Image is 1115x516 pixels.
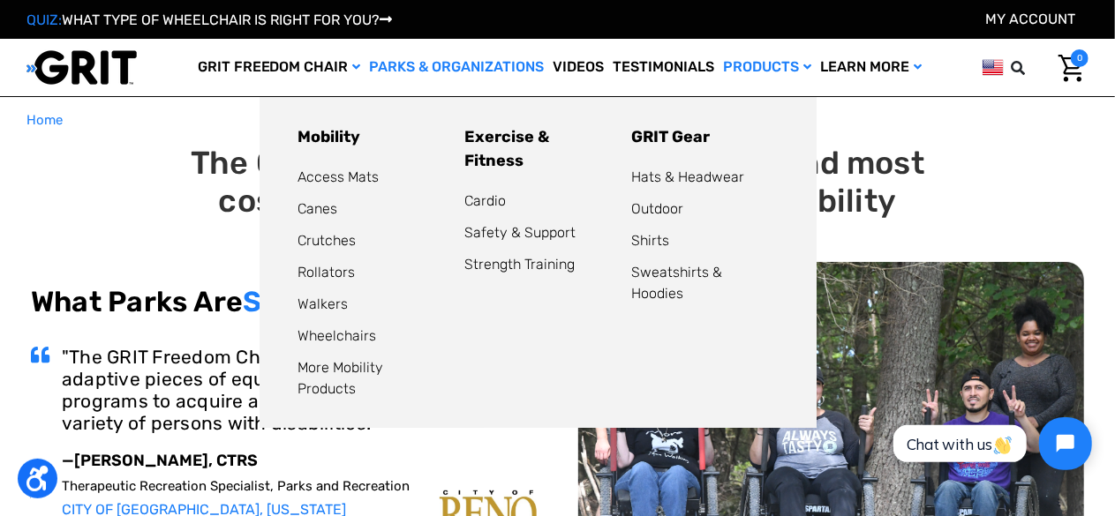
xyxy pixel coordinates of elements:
[298,264,356,280] a: Rollators
[298,200,338,217] a: Canes
[62,478,537,494] p: Therapeutic Recreation Specialist, Parks and Recreation
[298,232,357,249] a: Crutches
[193,39,365,96] a: GRIT Freedom Chair
[298,127,361,146] a: Mobility
[983,56,1004,79] img: us.png
[298,359,384,397] a: More Mobility Products
[874,402,1107,485] iframe: Tidio Chat
[1045,49,1089,86] a: Cart with 0 items
[632,168,745,185] a: Hats & Headwear
[298,168,380,185] a: Access Mats
[465,256,576,273] a: Strength Training
[985,11,1075,27] a: Account
[1058,55,1084,82] img: Cart
[632,264,723,302] a: Sweatshirts & Hoodies
[26,11,392,28] a: QUIZ:WHAT TYPE OF WHEELCHAIR IS RIGHT FOR YOU?
[26,110,63,131] a: Home
[817,39,927,96] a: Learn More
[62,346,537,435] h3: "The GRIT Freedom Chair is one of our favorite adaptive pieces of equipment as it is affordable f...
[632,200,684,217] a: Outdoor
[465,224,576,241] a: Safety & Support
[465,127,550,170] a: Exercise & Fitness
[632,127,711,146] a: GRIT Gear
[719,39,817,96] a: Products
[549,39,609,96] a: Videos
[1019,49,1045,86] input: Search
[298,295,349,312] a: Walkers
[26,49,137,86] img: GRIT All-Terrain Wheelchair and Mobility Equipment
[26,112,63,128] span: Home
[465,192,507,209] a: Cardio
[365,39,549,96] a: Parks & Organizations
[31,285,537,318] h2: What Parks Are
[632,232,670,249] a: Shirts
[26,11,62,28] span: QUIZ:
[26,110,1089,131] nav: Breadcrumb
[1071,49,1089,67] span: 0
[244,285,340,318] span: Saying
[298,327,377,344] a: Wheelchairs
[62,452,537,471] p: —[PERSON_NAME], CTRS
[31,144,1084,220] h1: The GRIT Freedom Chair is the fastest and most cost-effective way to increase accessibility
[609,39,719,96] a: Testimonials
